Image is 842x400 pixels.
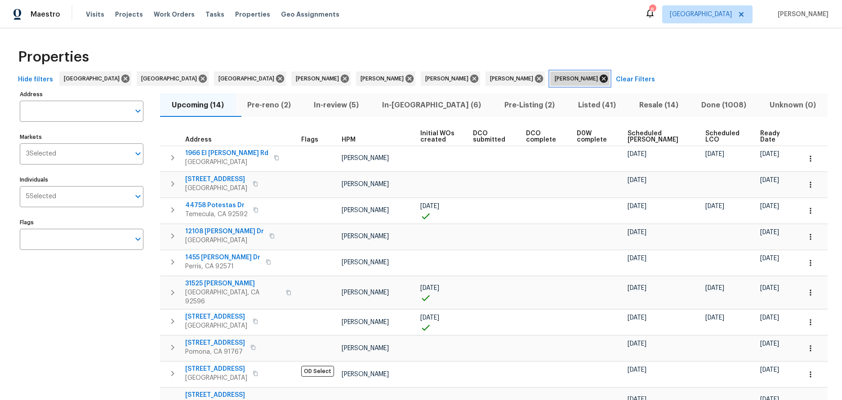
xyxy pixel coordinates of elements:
div: [PERSON_NAME] [356,71,415,86]
span: Address [185,137,212,143]
span: [PERSON_NAME] [342,181,389,187]
span: 44758 Potestas Dr [185,201,248,210]
div: [GEOGRAPHIC_DATA] [59,71,131,86]
span: [DATE] [760,367,779,373]
span: Scheduled [PERSON_NAME] [628,130,690,143]
span: [PERSON_NAME] [555,74,601,83]
span: Maestro [31,10,60,19]
span: [DATE] [760,255,779,262]
span: [DATE] [760,285,779,291]
span: [PERSON_NAME] [342,259,389,266]
span: [PERSON_NAME] [342,371,389,378]
span: [GEOGRAPHIC_DATA] [218,74,278,83]
span: [DATE] [760,203,779,209]
span: 12108 [PERSON_NAME] Dr [185,227,264,236]
span: [PERSON_NAME] [296,74,343,83]
span: Hide filters [18,74,53,85]
span: [GEOGRAPHIC_DATA] [185,184,247,193]
span: [PERSON_NAME] [342,207,389,213]
span: [DATE] [628,341,646,347]
span: [GEOGRAPHIC_DATA] [64,74,123,83]
span: Listed (41) [572,99,622,111]
span: Tasks [205,11,224,18]
span: Visits [86,10,104,19]
span: [PERSON_NAME] [425,74,472,83]
span: Geo Assignments [281,10,339,19]
span: Pre-Listing (2) [498,99,561,111]
span: [STREET_ADDRESS] [185,364,247,373]
label: Markets [20,134,143,140]
span: [DATE] [628,255,646,262]
span: [DATE] [420,285,439,291]
span: [STREET_ADDRESS] [185,312,247,321]
span: [DATE] [628,315,646,321]
span: [PERSON_NAME] [774,10,829,19]
span: [DATE] [760,177,779,183]
span: In-review (5) [308,99,365,111]
div: [PERSON_NAME] [550,71,610,86]
span: Pre-reno (2) [241,99,297,111]
span: Scheduled LCO [705,130,744,143]
span: 3 Selected [26,150,56,158]
span: Upcoming (14) [165,99,230,111]
span: [GEOGRAPHIC_DATA] [141,74,200,83]
div: [PERSON_NAME] [421,71,480,86]
button: Open [132,233,144,245]
span: D0W complete [577,130,612,143]
span: [DATE] [420,203,439,209]
span: Unknown (0) [763,99,822,111]
div: [GEOGRAPHIC_DATA] [214,71,286,86]
span: [DATE] [420,315,439,321]
span: Temecula, CA 92592 [185,210,248,219]
span: Properties [18,53,89,62]
span: [DATE] [760,229,779,236]
button: Open [132,105,144,117]
div: [GEOGRAPHIC_DATA] [137,71,209,86]
span: 1455 [PERSON_NAME] Dr [185,253,260,262]
span: 5 Selected [26,193,56,200]
span: Ready Date [760,130,785,143]
span: 31525 [PERSON_NAME] [185,279,281,288]
span: [STREET_ADDRESS] [185,175,247,184]
span: [GEOGRAPHIC_DATA] [670,10,732,19]
span: [DATE] [705,285,724,291]
span: [DATE] [705,315,724,321]
button: Hide filters [14,71,57,88]
label: Address [20,92,143,97]
span: HPM [342,137,356,143]
span: [DATE] [628,229,646,236]
span: DCO complete [526,130,561,143]
span: [PERSON_NAME] [490,74,537,83]
span: [DATE] [705,203,724,209]
div: 8 [649,5,655,14]
span: [DATE] [628,151,646,157]
span: [DATE] [628,177,646,183]
span: [DATE] [760,341,779,347]
span: Projects [115,10,143,19]
span: [PERSON_NAME] [342,289,389,296]
span: [PERSON_NAME] [342,233,389,240]
button: Open [132,147,144,160]
span: [GEOGRAPHIC_DATA], CA 92596 [185,288,281,306]
span: [PERSON_NAME] [342,319,389,325]
span: Initial WOs created [420,130,458,143]
span: DCO submitted [473,130,511,143]
span: [PERSON_NAME] [342,345,389,351]
span: [DATE] [760,315,779,321]
span: Flags [301,137,318,143]
span: OD Select [301,366,334,377]
span: [GEOGRAPHIC_DATA] [185,236,264,245]
span: [DATE] [760,151,779,157]
span: [GEOGRAPHIC_DATA] [185,321,247,330]
span: Clear Filters [616,74,655,85]
label: Individuals [20,177,143,182]
label: Flags [20,220,143,225]
span: Perris, CA 92571 [185,262,260,271]
span: [DATE] [628,367,646,373]
span: [PERSON_NAME] [342,155,389,161]
span: Properties [235,10,270,19]
span: Work Orders [154,10,195,19]
span: [DATE] [628,203,646,209]
span: [STREET_ADDRESS] [185,338,245,347]
span: In-[GEOGRAPHIC_DATA] (6) [376,99,487,111]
